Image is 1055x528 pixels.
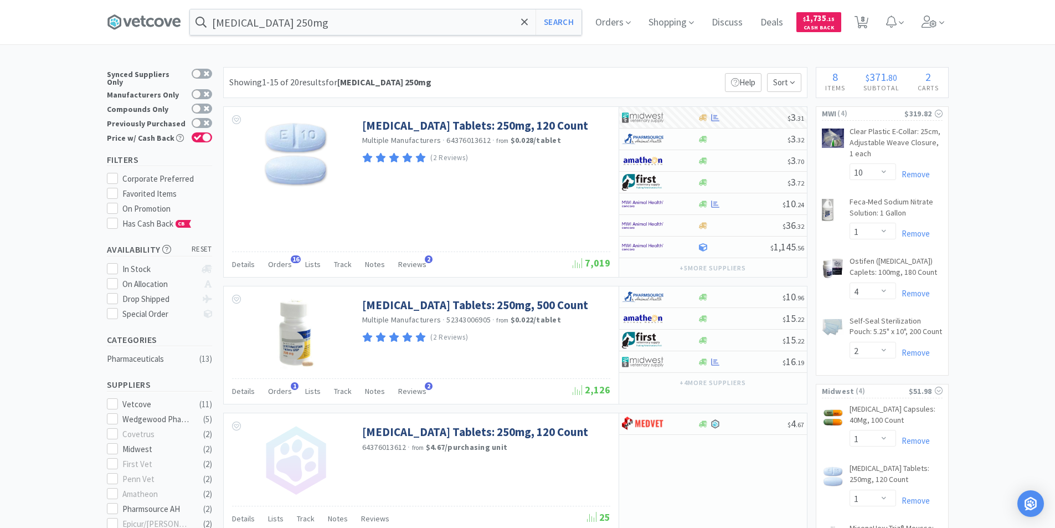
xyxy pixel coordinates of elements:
img: 3331a67d23dc422aa21b1ec98afbf632_11.png [622,310,663,327]
button: +4more suppliers [674,375,751,391]
img: 7915dbd3f8974342a4dc3feb8efc1740_58.png [622,289,663,305]
strong: $4.67 / purchasing unit [426,442,507,452]
span: 15 [783,312,804,325]
span: 3 [788,132,804,145]
span: 7,019 [573,257,610,269]
a: $1,735.15Cash Back [796,7,841,37]
span: 25 [587,511,610,524]
a: [MEDICAL_DATA] Tablets: 250mg, 120 Count [850,463,943,489]
div: Vetcove [122,398,191,411]
span: Details [232,386,255,396]
span: . 56 [796,244,804,252]
span: Track [334,259,352,269]
span: $ [803,16,806,23]
span: · [442,135,445,145]
span: Sort [767,73,801,92]
span: Lists [268,514,284,524]
span: . 67 [796,421,804,429]
span: Lists [305,259,321,269]
img: c4cba4e72fd24bb8a93d807e69a5d01b_120362.jpg [260,118,332,190]
span: 3 [788,111,804,124]
span: $ [788,421,791,429]
span: $ [783,201,786,209]
span: Midwest [822,385,855,397]
a: Deals [756,18,788,28]
span: Reviews [398,259,426,269]
h5: Filters [107,153,212,166]
a: Ostifen ([MEDICAL_DATA]) Caplets: 100mg, 180 Count [850,256,943,282]
span: $ [783,337,786,345]
div: ( 2 ) [203,503,212,516]
img: 67d67680309e4a0bb49a5ff0391dcc42_6.png [622,332,663,348]
img: bdd3c0f4347043b9a893056ed883a29a_120.png [622,416,663,432]
h4: Items [816,83,855,93]
h5: Suppliers [107,378,212,391]
span: 15 [783,334,804,346]
span: 371 [869,70,886,84]
span: . 72 [796,179,804,187]
span: $ [783,294,786,302]
h4: Carts [909,83,948,93]
div: Penn Vet [122,473,191,486]
span: $ [788,136,791,144]
div: Synced Suppliers Only [107,69,186,86]
div: Price w/ Cash Back [107,132,186,142]
div: Compounds Only [107,104,186,113]
span: Orders [268,386,292,396]
p: (2 Reviews) [430,332,468,344]
span: . 15 [826,16,835,23]
span: Notes [365,259,385,269]
span: 2 [925,70,931,84]
img: f6b2451649754179b5b4e0c70c3f7cb0_2.png [622,196,663,212]
img: f6b2451649754179b5b4e0c70c3f7cb0_2.png [622,239,663,255]
img: f6b2451649754179b5b4e0c70c3f7cb0_2.png [622,217,663,234]
img: 1e7442b442e146ccb38dceb171d30868_143492.jpeg [260,298,332,370]
div: ( 2 ) [203,458,212,471]
img: c4cba4e72fd24bb8a93d807e69a5d01b_120362.jpg [822,465,844,488]
span: . 22 [796,337,804,345]
span: 64376013612 [362,442,406,452]
a: Feca-Med Sodium Nitrate Solution: 1 Gallon [850,197,943,223]
span: for [326,76,431,88]
span: from [496,137,508,145]
a: Remove [896,495,930,506]
span: CB [176,221,187,227]
div: ( 5 ) [203,413,212,426]
span: . 32 [796,222,804,230]
span: $ [770,244,774,252]
a: 8 [850,19,873,29]
a: [MEDICAL_DATA] Tablets: 250mg, 120 Count [362,118,588,133]
a: Remove [896,288,930,299]
div: In Stock [122,263,196,276]
span: $ [783,358,786,367]
a: Multiple Manufacturers [362,315,441,325]
span: $ [788,157,791,166]
span: Cash Back [803,25,835,32]
p: (2 Reviews) [430,152,468,164]
div: ( 13 ) [199,352,212,366]
button: Search [536,9,581,35]
div: Previously Purchased [107,118,186,127]
span: reset [192,244,212,255]
a: [MEDICAL_DATA] Capsules: 40Mg, 100 Count [850,404,943,430]
span: . 19 [796,358,804,367]
div: Manufacturers Only [107,89,186,99]
span: Has Cash Back [122,218,192,229]
span: Track [297,514,315,524]
span: 1,735 [803,13,835,23]
div: ( 11 ) [199,398,212,411]
span: Reviews [361,514,389,524]
span: 4 [788,417,804,430]
div: . [855,71,909,83]
span: $ [788,179,791,187]
div: ( 2 ) [203,443,212,456]
span: ( 4 ) [836,108,904,119]
input: Search by item, sku, manufacturer, ingredient, size... [190,9,581,35]
span: 3 [788,176,804,188]
span: from [412,444,424,452]
span: MWI [822,107,837,120]
span: . 24 [796,201,804,209]
span: 10 [783,290,804,303]
span: $ [866,72,869,83]
span: Lists [305,386,321,396]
